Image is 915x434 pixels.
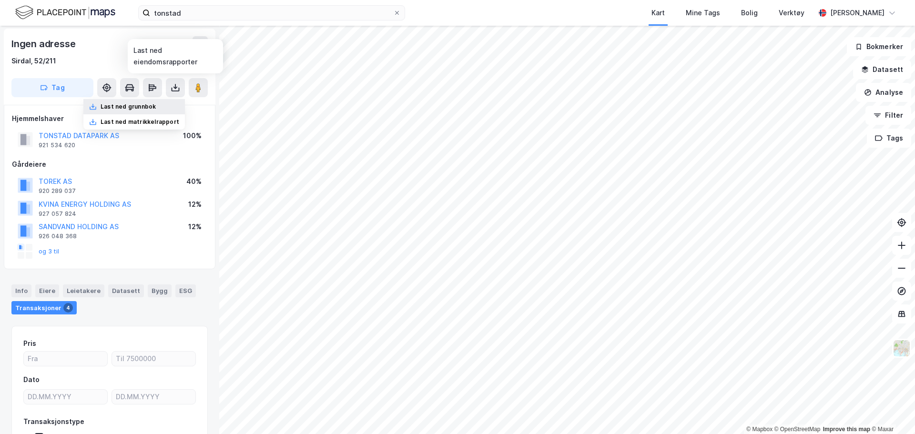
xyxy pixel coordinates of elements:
div: ESG [175,284,196,297]
div: Gårdeiere [12,159,207,170]
div: Kart [651,7,665,19]
div: 4 [63,303,73,313]
div: 12% [188,221,202,232]
div: [PERSON_NAME] [830,7,884,19]
div: 921 534 620 [39,141,75,149]
div: Bolig [741,7,758,19]
div: Mine Tags [686,7,720,19]
a: Improve this map [823,426,870,433]
div: Transaksjoner [11,301,77,314]
div: Ingen adresse [11,36,77,51]
div: 927 057 824 [39,210,76,218]
div: Last ned matrikkelrapport [101,118,179,126]
img: logo.f888ab2527a4732fd821a326f86c7f29.svg [15,4,115,21]
button: Bokmerker [847,37,911,56]
div: Pris [23,338,36,349]
div: Verktøy [779,7,804,19]
div: Sirdal, 52/211 [11,55,56,67]
input: Søk på adresse, matrikkel, gårdeiere, leietakere eller personer [150,6,393,20]
input: Fra [24,352,107,366]
button: Datasett [853,60,911,79]
button: Filter [865,106,911,125]
a: Mapbox [746,426,773,433]
button: Tag [11,78,93,97]
div: 926 048 368 [39,232,77,240]
div: Leietakere [63,284,104,297]
div: 100% [183,130,202,141]
div: 12% [188,199,202,210]
div: Last ned grunnbok [101,103,156,111]
div: Bygg [148,284,172,297]
div: Transaksjonstype [23,416,84,427]
button: Analyse [856,83,911,102]
div: Datasett [108,284,144,297]
div: Dato [23,374,40,385]
input: DD.MM.YYYY [112,390,195,404]
a: OpenStreetMap [774,426,821,433]
div: Hjemmelshaver [12,113,207,124]
div: 920 289 037 [39,187,76,195]
img: Z [893,339,911,357]
div: Eiere [35,284,59,297]
div: 40% [186,176,202,187]
button: Tags [867,129,911,148]
input: Til 7500000 [112,352,195,366]
input: DD.MM.YYYY [24,390,107,404]
div: Info [11,284,31,297]
iframe: Chat Widget [867,388,915,434]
